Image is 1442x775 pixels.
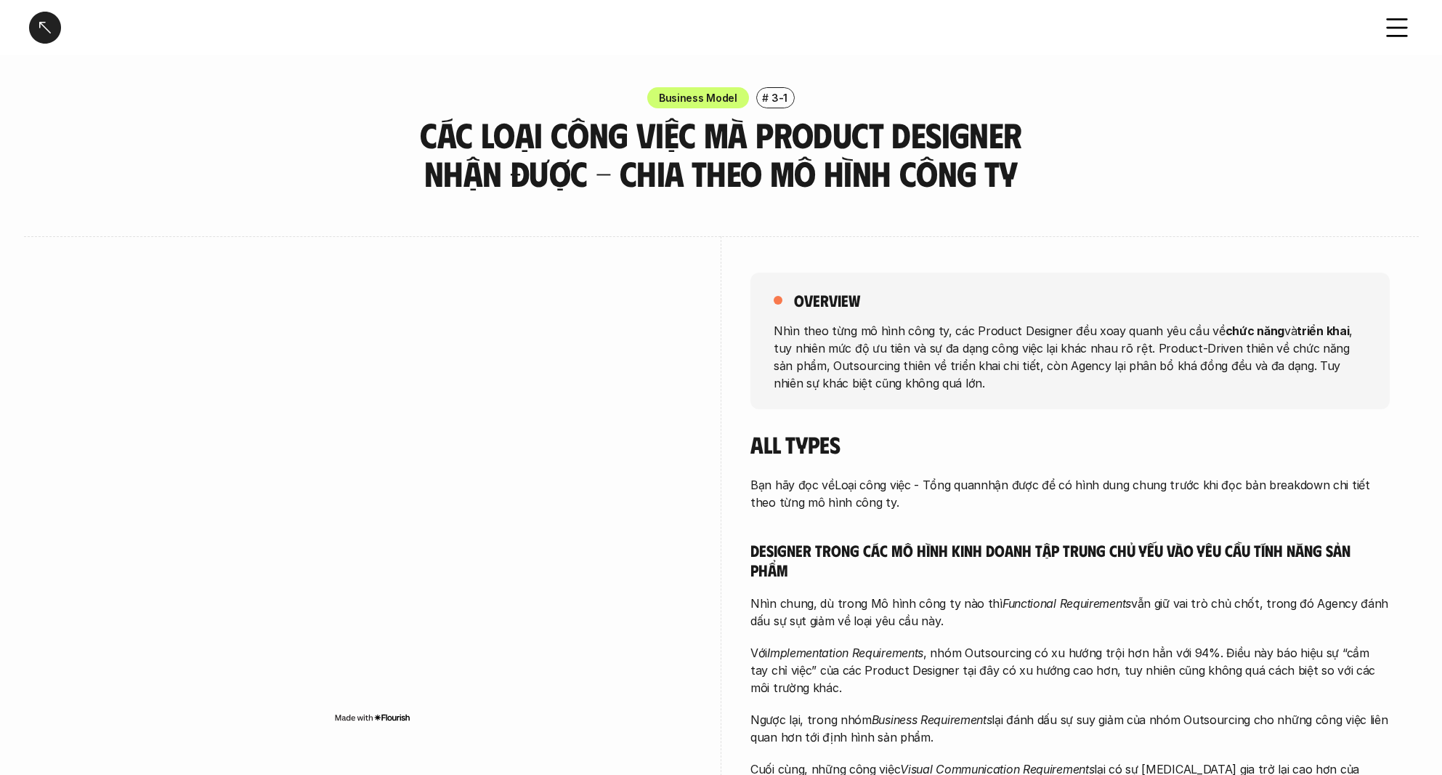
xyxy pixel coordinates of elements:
[750,595,1390,630] p: Nhìn chung, dù trong Mô hình công ty nào thì vẫn giữ vai trò chủ chốt, trong đó Agency đánh dấu s...
[872,712,992,727] em: Business Requirements
[762,92,769,103] h6: #
[53,273,692,709] iframe: Interactive or visual content
[413,116,1030,193] h3: Các loại công việc mà Product Designer nhận được - Chia theo mô hình công ty
[771,90,787,105] p: 3-1
[1002,596,1131,611] em: Functional Requirements
[750,644,1390,696] p: Với , nhóm Outsourcing có xu hướng trội hơn hẳn với 94%. Điều này báo hiệu sự “cầm tay chỉ việc” ...
[835,478,981,492] a: Loại công việc - Tổng quan
[750,476,1390,511] p: Bạn hãy đọc về nhận được để có hình dung chung trước khi đọc bản breakdown chi tiết theo từng mô ...
[1226,323,1284,337] strong: chức năng
[750,430,1390,458] h4: All Types
[750,540,1390,580] h5: Designer trong các mô hình kinh doanh tập trung chủ yếu vào yêu cầu tính năng sản phẩm
[794,290,860,310] h5: overview
[659,90,737,105] p: Business Model
[774,321,1366,391] p: Nhìn theo từng mô hình công ty, các Product Designer đều xoay quanh yêu cầu về và , tuy nhiên mức...
[334,712,410,723] img: Made with Flourish
[750,711,1390,746] p: Ngược lại, trong nhóm lại đánh dấu sự suy giảm của nhóm Outsourcing cho những công việc liên quan...
[1297,323,1349,337] strong: triển khai
[767,646,923,660] em: Implementation Requirements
